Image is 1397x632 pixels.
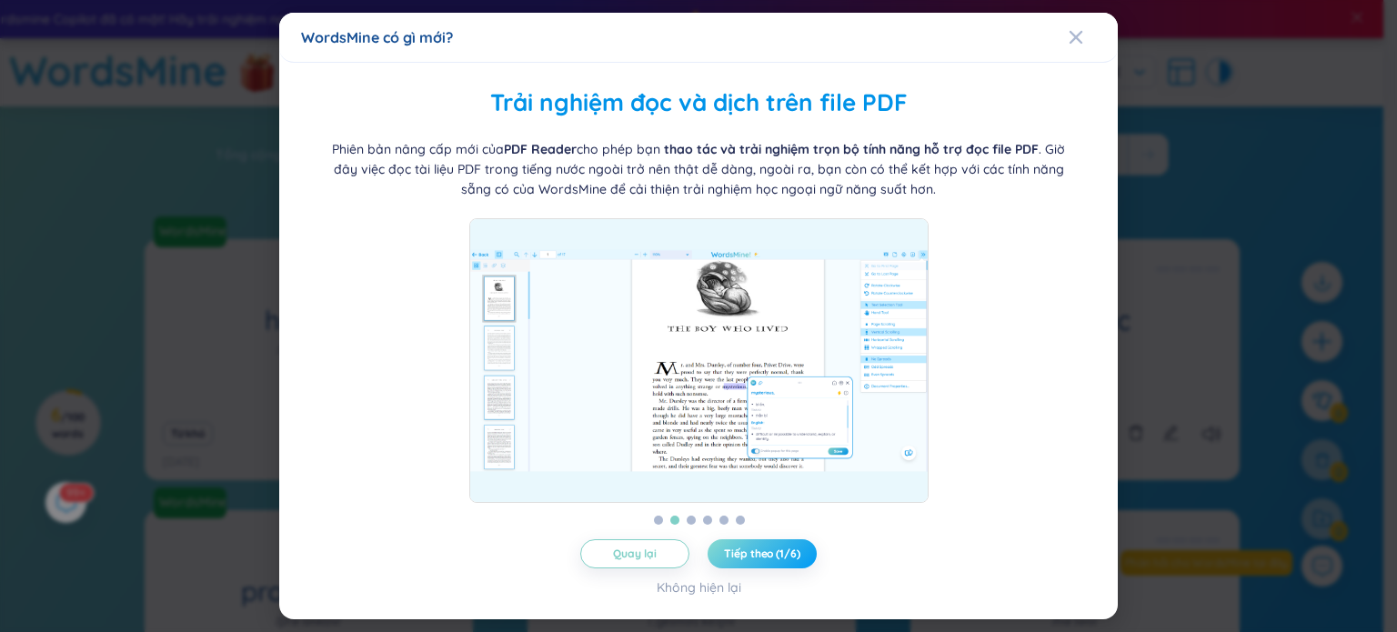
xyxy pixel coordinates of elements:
[613,547,656,561] span: Quay lại
[703,516,712,525] button: 4
[724,547,799,561] span: Tiếp theo (1/6)
[660,142,1039,158] b: thao tác và trải nghiệm trọn bộ tính năng hỗ trợ đọc file PDF
[670,516,679,525] button: 2
[736,516,745,525] button: 6
[504,142,577,158] b: PDF Reader
[332,142,1065,198] span: Phiên bản nâng cấp mới của cho phép bạn . Giờ đây việc đọc tài liệu PDF trong tiếng nước ngoài tr...
[654,516,663,525] button: 1
[1069,13,1118,62] button: Close
[301,27,1096,47] div: WordsMine có gì mới?
[301,85,1096,122] h2: Trải nghiệm đọc và dịch trên file PDF
[580,539,689,568] button: Quay lại
[657,577,741,597] div: Không hiện lại
[708,539,817,568] button: Tiếp theo (1/6)
[719,516,729,525] button: 5
[687,516,696,525] button: 3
